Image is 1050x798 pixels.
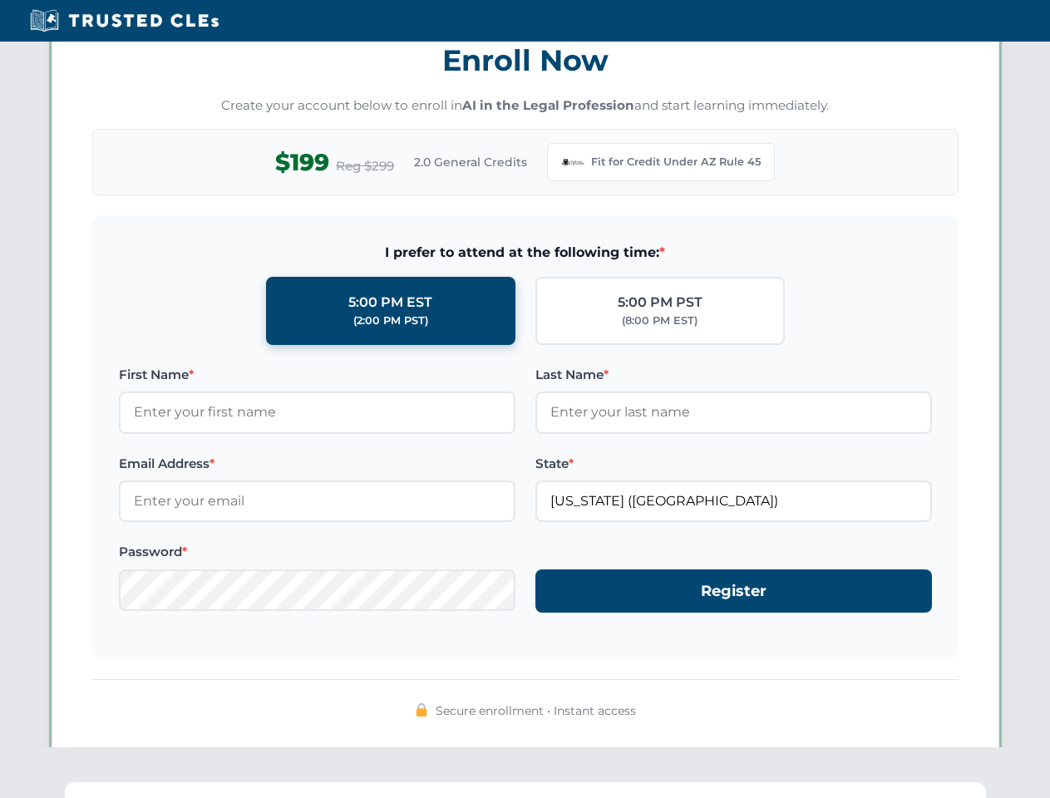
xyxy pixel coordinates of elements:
[119,542,515,562] label: Password
[119,454,515,474] label: Email Address
[92,34,959,86] h3: Enroll Now
[561,150,584,174] img: Arizona Bar
[535,480,932,522] input: Arizona (AZ)
[618,292,702,313] div: 5:00 PM PST
[535,392,932,433] input: Enter your last name
[25,8,224,33] img: Trusted CLEs
[535,365,932,385] label: Last Name
[92,96,959,116] p: Create your account below to enroll in and start learning immediately.
[414,153,527,171] span: 2.0 General Credits
[622,313,698,329] div: (8:00 PM EST)
[353,313,428,329] div: (2:00 PM PST)
[119,392,515,433] input: Enter your first name
[275,144,329,181] span: $199
[535,569,932,613] button: Register
[462,97,634,113] strong: AI in the Legal Profession
[348,292,432,313] div: 5:00 PM EST
[119,365,515,385] label: First Name
[535,454,932,474] label: State
[119,480,515,522] input: Enter your email
[415,703,428,717] img: 🔒
[336,156,394,176] span: Reg $299
[119,242,932,264] span: I prefer to attend at the following time:
[591,154,761,170] span: Fit for Credit Under AZ Rule 45
[436,702,636,720] span: Secure enrollment • Instant access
